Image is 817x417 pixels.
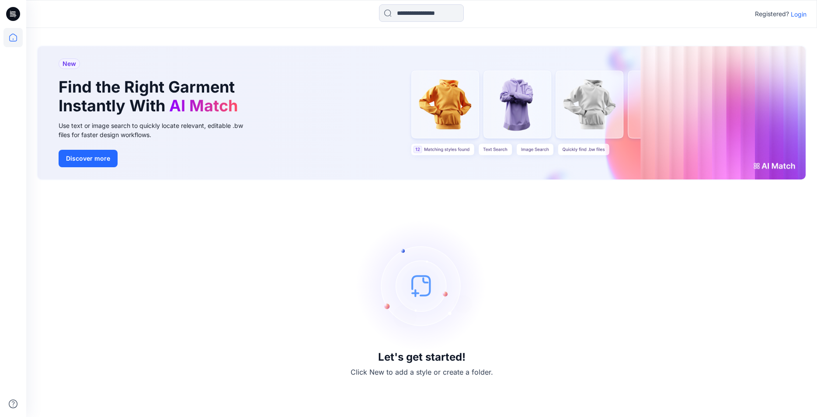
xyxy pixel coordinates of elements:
img: empty-state-image.svg [356,220,487,351]
p: Click New to add a style or create a folder. [351,367,493,377]
button: Discover more [59,150,118,167]
p: Login [791,10,807,19]
h1: Find the Right Garment Instantly With [59,78,242,115]
div: Use text or image search to quickly locate relevant, editable .bw files for faster design workflows. [59,121,255,139]
p: Registered? [755,9,789,19]
span: AI Match [169,96,238,115]
span: New [63,59,76,69]
h3: Let's get started! [378,351,466,363]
